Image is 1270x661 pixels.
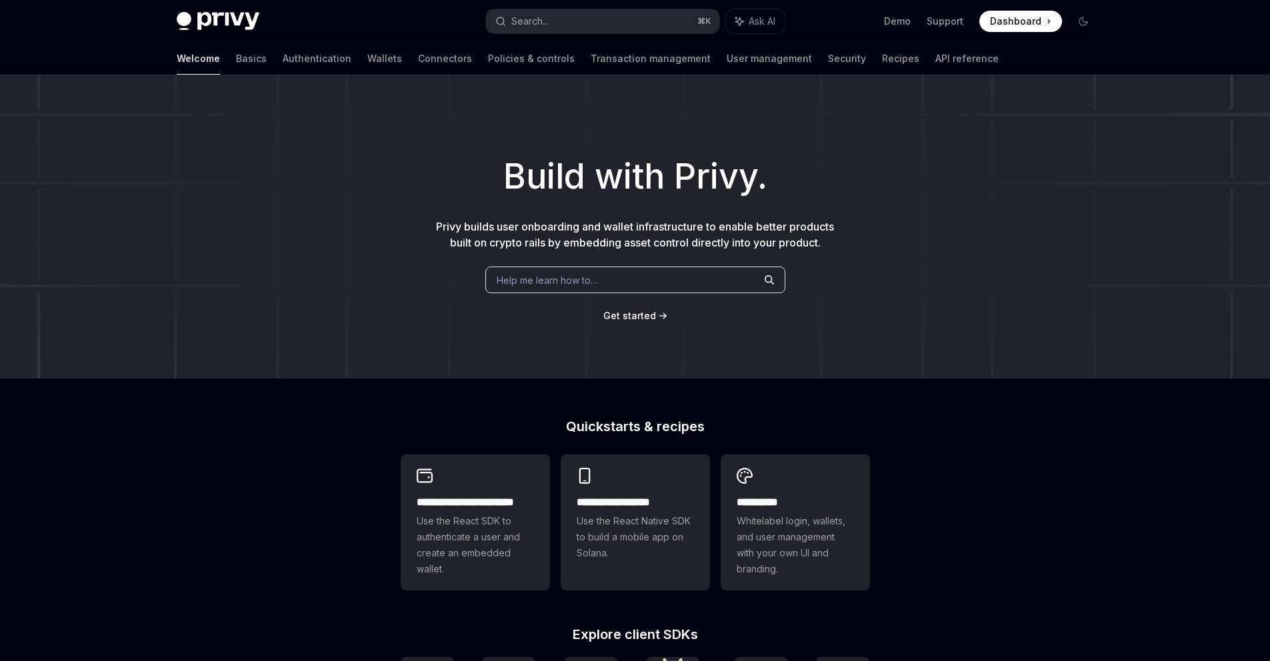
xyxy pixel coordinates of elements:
button: Toggle dark mode [1073,11,1094,32]
h2: Quickstarts & recipes [401,420,870,433]
h2: Explore client SDKs [401,628,870,641]
span: Whitelabel login, wallets, and user management with your own UI and branding. [737,513,854,577]
a: **** *****Whitelabel login, wallets, and user management with your own UI and branding. [721,454,870,590]
div: Search... [511,13,549,29]
button: Search...⌘K [486,9,719,33]
a: Demo [884,15,911,28]
span: Ask AI [749,15,775,28]
a: Security [828,43,866,75]
a: Dashboard [979,11,1062,32]
a: Wallets [367,43,402,75]
span: Get started [603,310,656,321]
a: Transaction management [591,43,711,75]
a: Authentication [283,43,351,75]
a: Welcome [177,43,220,75]
a: API reference [935,43,999,75]
a: User management [727,43,812,75]
span: Help me learn how to… [497,273,598,287]
a: Policies & controls [488,43,575,75]
span: Dashboard [990,15,1041,28]
span: Use the React Native SDK to build a mobile app on Solana. [577,513,694,561]
button: Ask AI [726,9,785,33]
span: ⌘ K [697,16,711,27]
a: Get started [603,309,656,323]
a: Support [927,15,963,28]
span: Privy builds user onboarding and wallet infrastructure to enable better products built on crypto ... [436,220,834,249]
a: **** **** **** ***Use the React Native SDK to build a mobile app on Solana. [561,454,710,590]
span: Use the React SDK to authenticate a user and create an embedded wallet. [417,513,534,577]
img: dark logo [177,12,259,31]
a: Basics [236,43,267,75]
a: Recipes [882,43,919,75]
h1: Build with Privy. [21,151,1249,203]
a: Connectors [418,43,472,75]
